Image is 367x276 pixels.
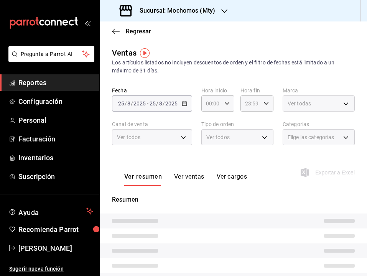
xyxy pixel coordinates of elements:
input: -- [159,100,163,107]
span: / [125,100,127,107]
span: Elige las categorías [288,133,334,141]
input: -- [118,100,125,107]
span: / [163,100,165,107]
span: Personal [18,115,93,125]
input: ---- [133,100,146,107]
span: / [131,100,133,107]
label: Tipo de orden [201,122,273,127]
img: Tooltip marker [140,48,150,58]
label: Hora inicio [201,88,234,93]
label: Marca [283,88,355,93]
label: Categorías [283,122,355,127]
span: [PERSON_NAME] [18,243,93,253]
span: / [156,100,158,107]
a: Pregunta a Parrot AI [5,56,94,64]
span: Configuración [18,96,93,107]
input: ---- [165,100,178,107]
button: Regresar [112,28,151,35]
button: Ver ventas [174,173,204,186]
label: Canal de venta [112,122,192,127]
div: Los artículos listados no incluyen descuentos de orden y el filtro de fechas está limitado a un m... [112,59,355,75]
span: Pregunta a Parrot AI [21,50,82,58]
span: Facturación [18,134,93,144]
span: Reportes [18,77,93,88]
label: Fecha [112,88,192,93]
span: Ver todos [206,133,230,141]
h3: Sucursal: Mochomos (Mty) [133,6,215,15]
label: Hora fin [240,88,273,93]
div: Ventas [112,47,137,59]
input: -- [127,100,131,107]
span: Ver todos [117,133,140,141]
span: Recomienda Parrot [18,224,93,235]
button: Pregunta a Parrot AI [8,46,94,62]
span: Sugerir nueva función [9,265,93,273]
input: -- [149,100,156,107]
span: Inventarios [18,153,93,163]
div: navigation tabs [124,173,247,186]
button: open_drawer_menu [84,20,91,26]
span: Regresar [126,28,151,35]
span: - [147,100,148,107]
span: Ayuda [18,207,83,216]
p: Resumen [112,195,355,204]
span: Ver todas [288,100,311,107]
button: Ver resumen [124,173,162,186]
span: Suscripción [18,171,93,182]
button: Ver cargos [217,173,247,186]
